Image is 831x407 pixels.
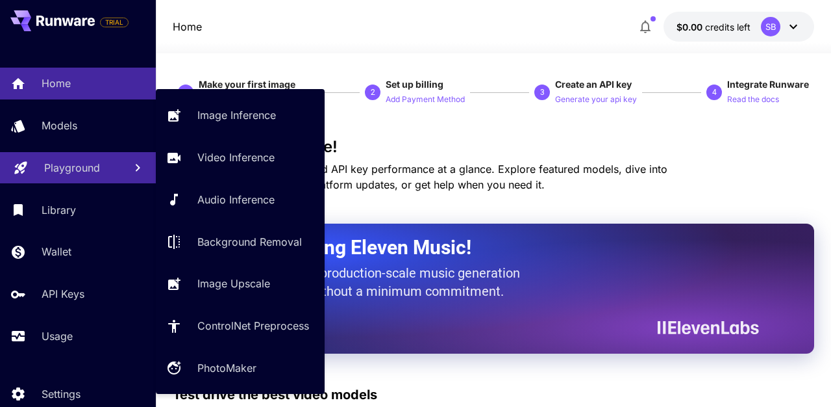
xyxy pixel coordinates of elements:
p: Wallet [42,244,71,259]
div: SB [761,17,780,36]
p: Settings [42,386,81,402]
span: Check out your usage stats and API key performance at a glance. Explore featured models, dive int... [173,163,667,191]
nav: breadcrumb [173,19,202,34]
p: 4 [712,86,717,98]
p: Add Payment Method [386,94,465,106]
p: Generate your api key [555,94,637,106]
h2: Now Supporting Eleven Music! [205,235,749,260]
button: $0.00 [664,12,814,42]
p: Read the docs [727,94,779,106]
p: Image Upscale [197,276,270,291]
p: Image Inference [197,107,276,123]
p: Test drive the best video models [173,385,377,404]
h3: Welcome to Runware! [173,138,814,156]
p: Library [42,202,76,218]
p: Usage [42,328,73,344]
p: Background Removal [197,234,302,250]
p: Playground [44,160,100,176]
p: The only way to get production-scale music generation from Eleven Labs without a minimum commitment. [205,264,530,300]
span: TRIAL [101,18,128,27]
a: ControlNet Preprocess [156,310,325,342]
p: 3 [540,86,545,98]
span: credits left [705,21,750,33]
p: 1 [184,86,188,98]
p: 2 [371,86,375,98]
span: Integrate Runware [727,79,809,90]
a: Video Inference [156,142,325,174]
p: PhotoMaker [197,360,256,376]
p: API Keys [42,286,84,302]
p: Home [173,19,202,34]
a: Background Removal [156,226,325,257]
span: $0.00 [676,21,705,33]
p: Home [42,75,71,91]
p: ControlNet Preprocess [197,318,309,334]
a: PhotoMaker [156,352,325,384]
p: Models [42,118,77,133]
a: Audio Inference [156,184,325,216]
span: Create an API key [555,79,632,90]
p: Audio Inference [197,192,275,207]
span: Set up billing [386,79,443,90]
span: Make your first image [199,79,295,90]
a: Image Inference [156,99,325,131]
div: $0.00 [676,20,750,34]
span: Add your payment card to enable full platform functionality. [100,14,129,30]
a: Image Upscale [156,268,325,300]
p: Video Inference [197,150,275,165]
